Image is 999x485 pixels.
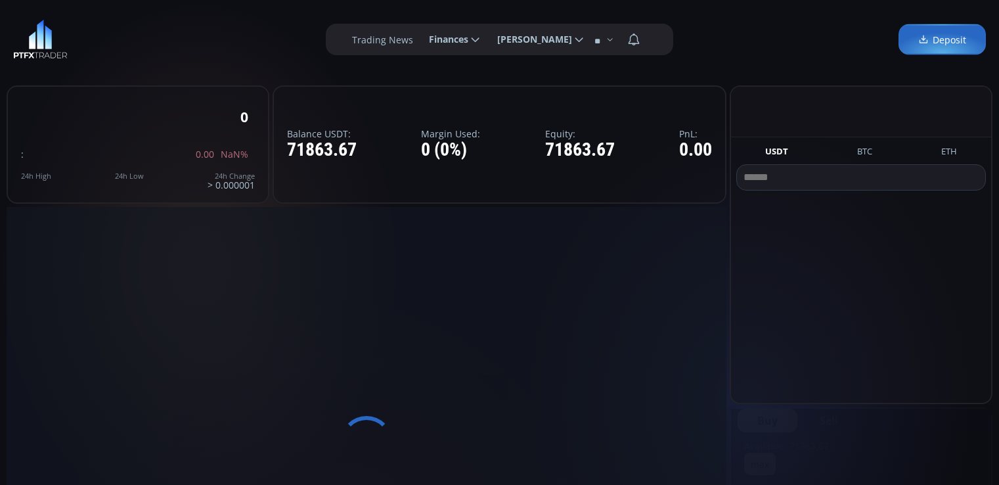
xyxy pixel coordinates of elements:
a: Deposit [899,24,986,55]
div: 71863.67 [545,140,615,160]
div: 0 [240,110,248,125]
div: 24h Low [115,172,144,180]
div: > 0.000001 [208,172,255,190]
button: USDT [760,145,793,162]
span: NaN% [221,149,248,159]
span: 0.00 [196,149,214,159]
button: BTC [852,145,877,162]
span: [PERSON_NAME] [488,26,572,53]
div: 24h Change [208,172,255,180]
span: Deposit [918,33,966,47]
label: Equity: [545,129,615,139]
div: 0 (0%) [421,140,480,160]
label: Margin Used: [421,129,480,139]
label: Balance USDT: [287,129,357,139]
label: PnL: [679,129,712,139]
div: 0.00 [679,140,712,160]
div: 24h High [21,172,51,180]
button: ETH [936,145,962,162]
span: Finances [420,26,468,53]
label: Trading News [352,33,413,47]
div: 71863.67 [287,140,357,160]
span: : [21,148,24,160]
img: LOGO [13,20,68,59]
